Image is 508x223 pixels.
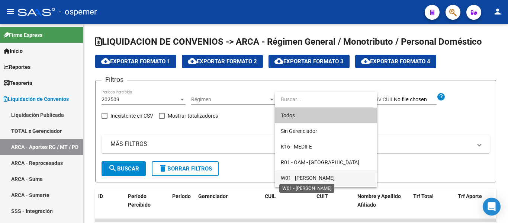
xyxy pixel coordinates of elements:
span: Todos [281,108,371,123]
span: Sin Gerenciador [281,128,317,134]
span: W01 - [PERSON_NAME] [281,175,335,181]
span: K16 - MEDIFE [281,144,312,150]
div: Open Intercom Messenger [483,198,501,216]
input: dropdown search [275,92,373,107]
span: R01 - OAM - [GEOGRAPHIC_DATA] [281,159,359,165]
